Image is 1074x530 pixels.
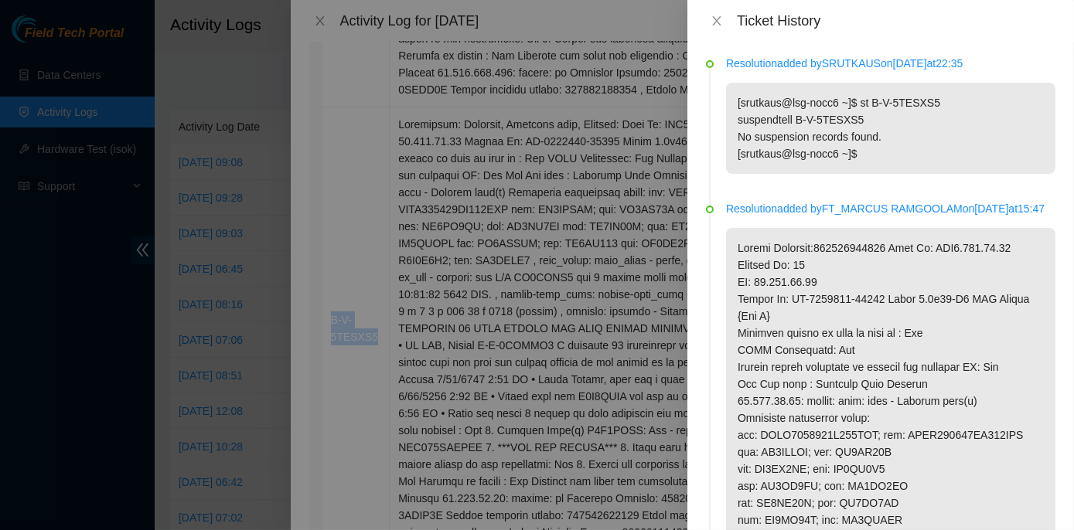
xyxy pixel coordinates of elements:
span: close [711,15,723,27]
p: Resolution added by FT_MARCUS RAMGOOLAM on [DATE] at 15:47 [726,200,1055,217]
p: [srutkaus@lsg-nocc6 ~]$ st B-V-5TESXS5 suspendtell B-V-5TESXS5 No suspension records found. [srut... [726,83,1055,174]
div: Ticket History [737,12,1055,29]
button: Close [706,14,728,29]
p: Resolution added by SRUTKAUS on [DATE] at 22:35 [726,55,1055,72]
